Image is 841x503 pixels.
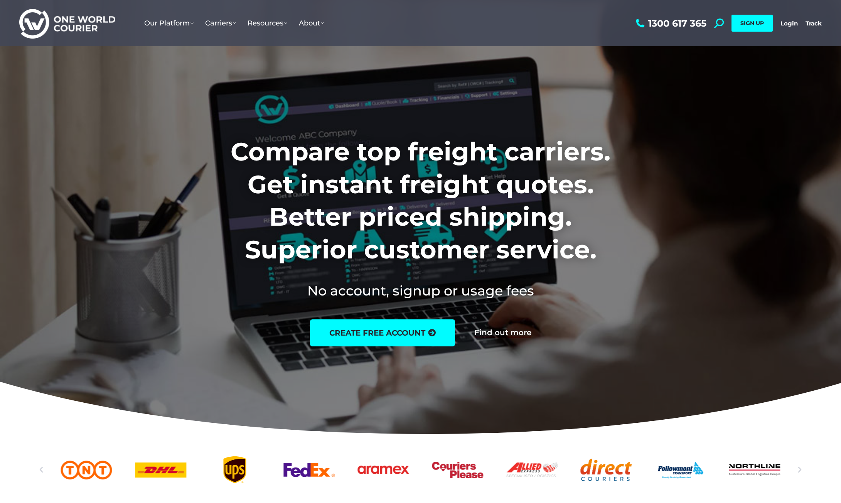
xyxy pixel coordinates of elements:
[135,456,186,483] div: 3 / 25
[180,281,661,300] h2: No account, signup or usage fees
[581,456,632,483] a: Direct Couriers logo
[731,15,773,32] a: SIGN UP
[358,456,409,483] a: Aramex_logo
[780,20,798,27] a: Login
[248,19,287,27] span: Resources
[729,456,780,483] a: Northline logo
[135,456,186,483] a: DHl logo
[209,456,261,483] a: UPS logo
[199,11,242,35] a: Carriers
[581,456,632,483] div: 9 / 25
[806,20,822,27] a: Track
[740,20,764,27] span: SIGN UP
[283,456,335,483] a: FedEx logo
[432,456,483,483] div: 7 / 25
[474,329,531,337] a: Find out more
[293,11,330,35] a: About
[19,8,115,39] img: One World Courier
[634,19,706,28] a: 1300 617 365
[180,135,661,266] h1: Compare top freight carriers. Get instant freight quotes. Better priced shipping. Superior custom...
[283,456,335,483] div: 5 / 25
[209,456,261,483] div: 4 / 25
[506,456,558,483] a: Allied Express logo
[358,456,409,483] div: 6 / 25
[61,456,112,483] a: TNT logo Australian freight company
[138,11,199,35] a: Our Platform
[310,319,455,346] a: create free account
[61,456,780,483] div: Slides
[242,11,293,35] a: Resources
[729,456,780,483] div: 11 / 25
[432,456,483,483] a: Couriers Please logo
[299,19,324,27] span: About
[655,456,706,483] div: 10 / 25
[61,456,112,483] div: 2 / 25
[655,456,706,483] a: Followmont transoirt web logo
[144,19,194,27] span: Our Platform
[205,19,236,27] span: Carriers
[506,456,558,483] div: 8 / 25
